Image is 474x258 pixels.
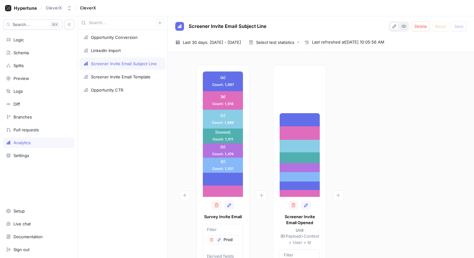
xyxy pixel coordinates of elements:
[13,114,32,119] div: Branches
[13,208,25,213] div: Setup
[46,5,62,11] div: CleverX
[203,91,243,110] div: [B] Count: 1,918
[13,89,23,94] div: Logs
[203,158,243,173] div: [E] Count: 1,551
[13,50,29,55] div: Schema
[91,61,157,66] div: Screener Invite Email Subject Line
[203,143,243,158] div: [D] Count: 1,474
[189,24,266,29] span: Screener Invite Email Subject Line
[13,221,31,226] div: Live chat
[13,140,31,145] div: Analytics
[224,237,233,243] p: Prod
[89,20,156,26] input: Search...
[280,227,320,246] p: Payload > Context > User > Id
[13,23,30,26] span: Search...
[50,21,60,28] div: K
[13,127,39,132] div: Pull requests
[43,3,74,13] button: CleverX
[183,39,241,45] span: Last 30 days: [DATE] - [DATE]
[414,24,427,28] span: Delete
[13,247,29,252] div: Sign out
[13,234,43,239] div: Documentation
[246,38,302,47] button: Select test statistics
[412,21,430,31] button: Delete
[91,87,123,92] div: Opportunity CTR
[91,35,138,40] div: Opportunity Conversion
[3,231,74,242] a: Documentation
[91,74,150,79] div: Screener Invite Email Template
[451,21,466,31] button: Save
[454,24,464,28] span: Save
[3,19,62,29] button: Search...K
[432,21,449,31] button: Reset
[280,214,320,226] p: Screener Invite Email Opened
[80,6,96,10] span: CleverX
[13,37,24,42] div: Logic
[207,227,239,233] p: Filter
[203,71,243,91] div: [A] Count: 1,997
[203,214,243,220] p: Survey Invite Email
[91,48,121,53] div: LinkedIn Import
[203,110,243,128] div: [C] Count: 1,889
[13,76,29,81] div: Preview
[256,40,294,45] div: Select test statistics
[13,153,29,158] div: Settings
[312,39,384,45] span: Last refreshed at [DATE] 10:05:56 AM
[13,63,24,68] div: Splits
[435,24,446,28] span: Reset
[13,102,20,107] div: Diff
[203,129,243,143] div: [Control] Count: 1,511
